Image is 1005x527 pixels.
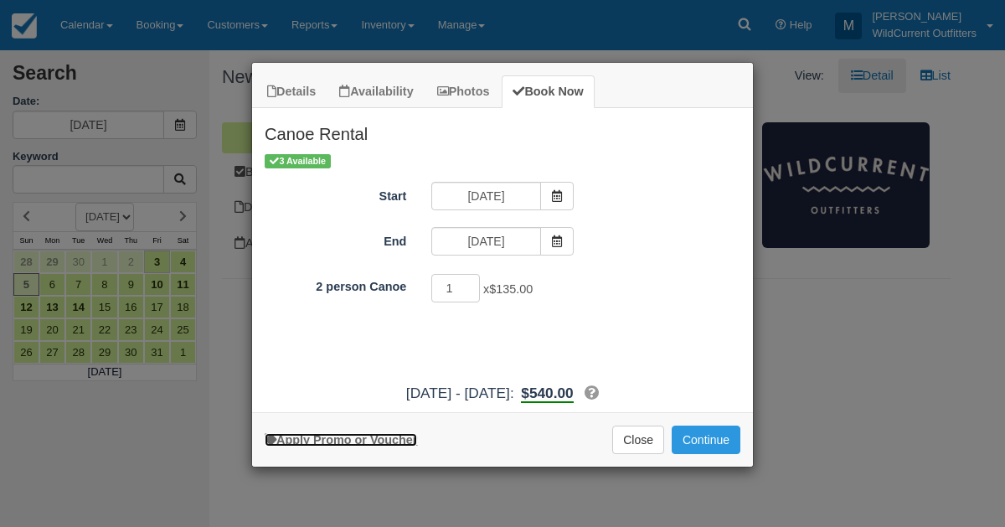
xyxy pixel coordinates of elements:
span: $540.00 [521,385,573,401]
h2: Canoe Rental [252,108,753,152]
a: Apply Voucher [265,433,417,447]
span: 3 Available [265,154,331,168]
button: Add to Booking [672,426,740,454]
label: 2 person Canoe [252,272,419,296]
button: Close [612,426,664,454]
label: Start [252,182,419,205]
input: 2 person Canoe [431,274,480,302]
a: Book Now [502,75,594,108]
span: x [483,282,533,296]
div: [DATE] - [DATE]: [252,383,753,404]
a: Details [256,75,327,108]
label: End [252,227,419,251]
a: Availability [328,75,424,108]
span: $135.00 [489,282,533,296]
a: Photos [426,75,501,108]
div: Item Modal [252,108,753,404]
